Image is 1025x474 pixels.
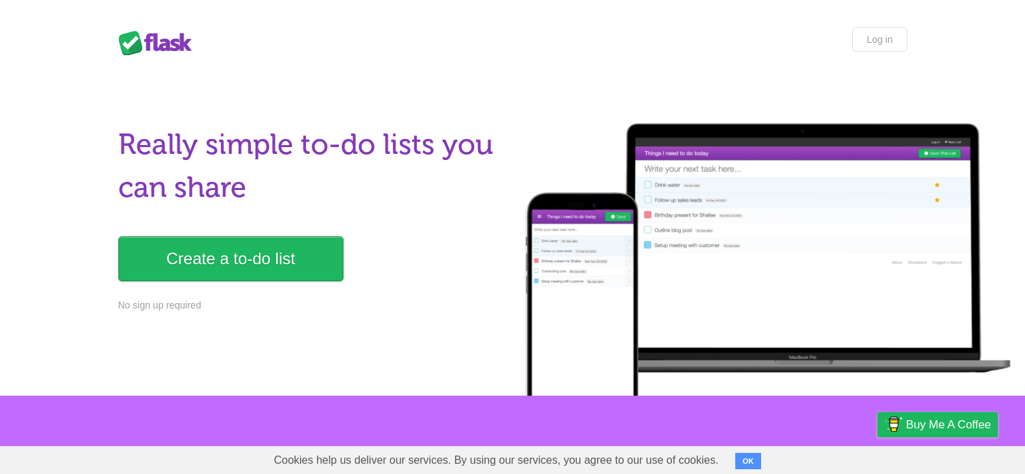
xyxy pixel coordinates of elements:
[261,447,733,474] span: Cookies help us deliver our services. By using our services, you agree to our use of cookies.
[884,413,903,436] img: Buy me a coffee
[877,412,998,437] a: Buy me a coffee
[118,236,343,281] a: Create a to-do list
[118,31,200,55] div: Flask Lists
[118,298,505,313] p: No sign up required
[118,123,505,209] h1: Really simple to-do lists you can share
[906,413,991,437] span: Buy me a coffee
[735,453,762,469] button: OK
[852,27,907,52] a: Log in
